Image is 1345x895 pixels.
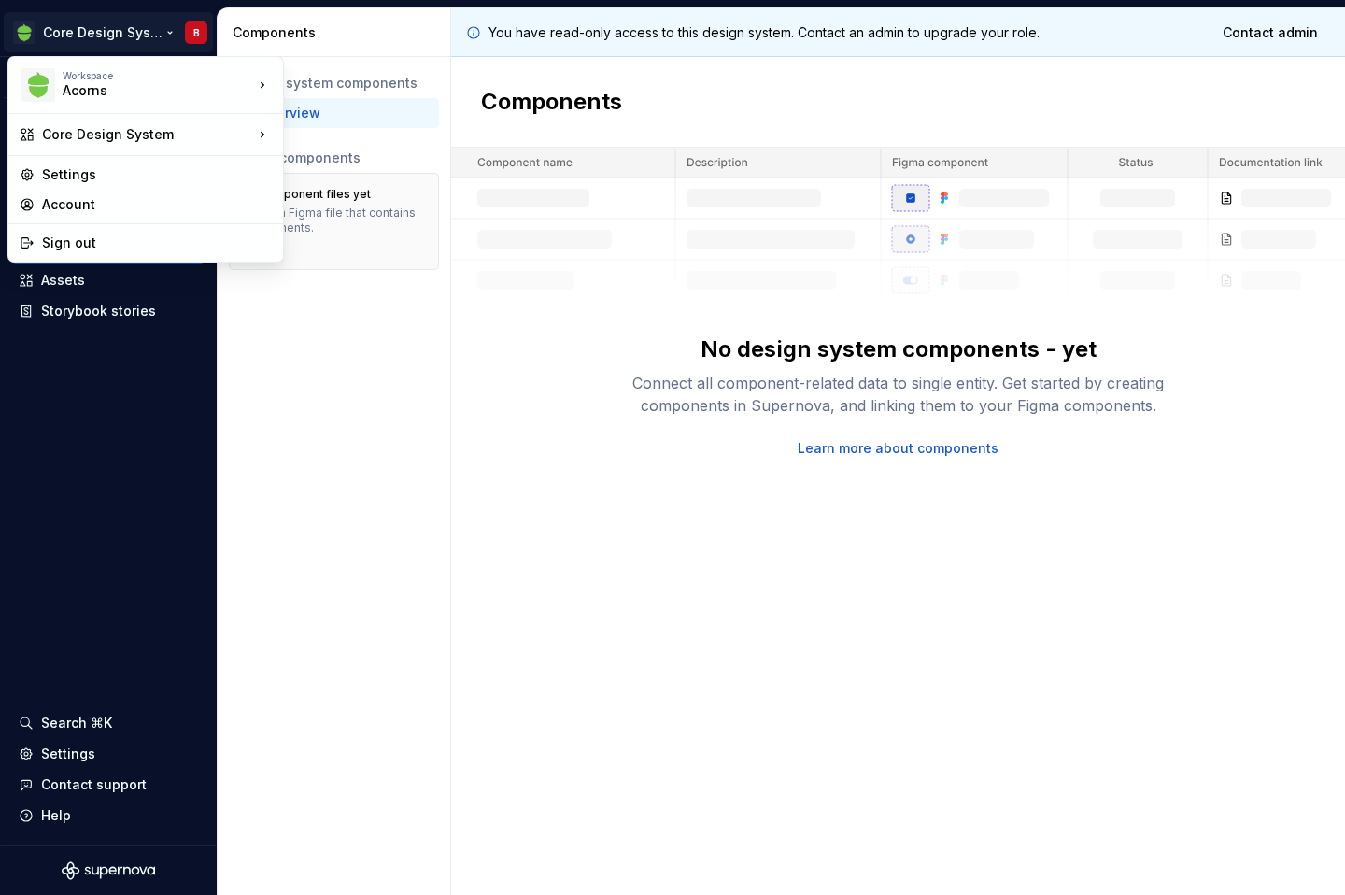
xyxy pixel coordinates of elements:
div: Core Design System [42,125,253,144]
div: Acorns [63,81,221,100]
div: Sign out [42,234,272,252]
div: Account [42,195,272,214]
div: Settings [42,165,272,184]
img: 236da360-d76e-47e8-bd69-d9ae43f958f1.png [21,68,55,102]
div: Workspace [63,70,253,81]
